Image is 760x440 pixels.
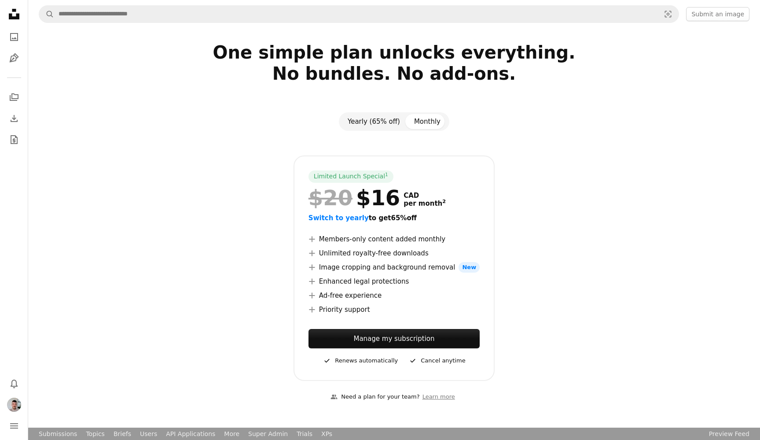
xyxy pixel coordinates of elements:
[5,110,23,127] a: Download History
[220,428,244,440] button: More
[459,262,480,273] span: New
[330,392,419,402] div: Need a plan for your team?
[407,114,448,129] button: Monthly
[323,355,398,366] div: Renews automatically
[420,390,458,404] a: Learn more
[244,428,292,440] button: Super Admin
[5,131,23,148] a: Briefs
[308,186,352,209] span: $20
[308,214,369,222] span: Switch to yearly
[308,186,400,209] div: $16
[308,170,393,183] div: Limited Launch Special
[109,429,136,439] a: Briefs
[705,428,754,440] button: Preview Feed
[5,49,23,67] a: Illustrations
[404,200,446,207] span: per month
[686,7,749,21] button: Submit an image
[5,417,23,435] button: Menu
[657,6,679,22] button: Visual search
[341,114,407,129] button: Yearly (65% off)
[5,89,23,106] a: Collections
[408,355,465,366] div: Cancel anytime
[39,5,679,23] form: Find visuals sitewide
[162,429,220,439] a: API Applications
[308,262,480,273] li: Image cropping and background removal
[317,428,337,440] button: XPs
[383,172,390,181] a: 1
[136,429,162,439] a: Users
[308,213,417,223] button: Switch to yearlyto get65%off
[5,396,23,414] button: Profile
[81,429,109,439] a: Topics
[404,192,446,200] span: CAD
[308,290,480,301] li: Ad-free experience
[7,398,21,412] img: Avatar of user Samuel Larocque
[308,248,480,259] li: Unlimited royalty-free downloads
[308,329,480,348] a: Manage my subscription
[292,428,317,440] button: Trials
[111,42,678,105] h2: One simple plan unlocks everything. No bundles. No add-ons.
[5,28,23,46] a: Photos
[39,6,54,22] button: Search Unsplash
[442,199,446,204] sup: 2
[308,304,480,315] li: Priority support
[308,234,480,244] li: Members-only content added monthly
[308,276,480,287] li: Enhanced legal protections
[5,5,23,25] a: Home — Unsplash
[34,429,81,439] a: Submissions
[385,172,388,177] sup: 1
[441,200,448,207] a: 2
[5,375,23,392] button: Notifications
